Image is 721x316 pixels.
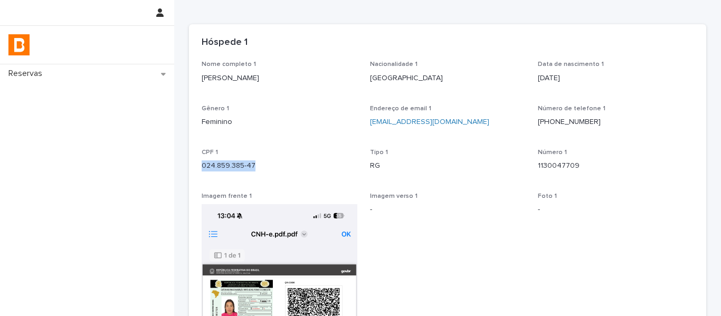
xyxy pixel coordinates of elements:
[202,160,357,171] p: 024.859.385-47
[538,193,557,199] span: Foto 1
[8,34,30,55] img: zVaNuJHRTjyIjT5M9Xd5
[370,118,489,126] a: [EMAIL_ADDRESS][DOMAIN_NAME]
[370,106,431,112] span: Endereço de email 1
[538,106,605,112] span: Número de telefone 1
[202,193,252,199] span: Imagem frente 1
[370,160,526,171] p: RG
[202,106,229,112] span: Gênero 1
[538,73,694,84] p: [DATE]
[370,73,526,84] p: [GEOGRAPHIC_DATA]
[4,69,51,79] p: Reservas
[202,61,256,68] span: Nome completo 1
[202,37,248,49] h2: Hóspede 1
[538,149,567,156] span: Número 1
[202,117,357,128] p: Feminino
[370,61,418,68] span: Nacionalidade 1
[538,61,604,68] span: Data de nascimento 1
[370,193,418,199] span: Imagem verso 1
[538,160,694,171] p: 1130047709
[538,204,694,215] p: -
[370,204,526,215] p: -
[202,73,357,84] p: [PERSON_NAME]
[538,118,601,126] a: [PHONE_NUMBER]
[202,149,218,156] span: CPF 1
[370,149,388,156] span: Tipo 1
